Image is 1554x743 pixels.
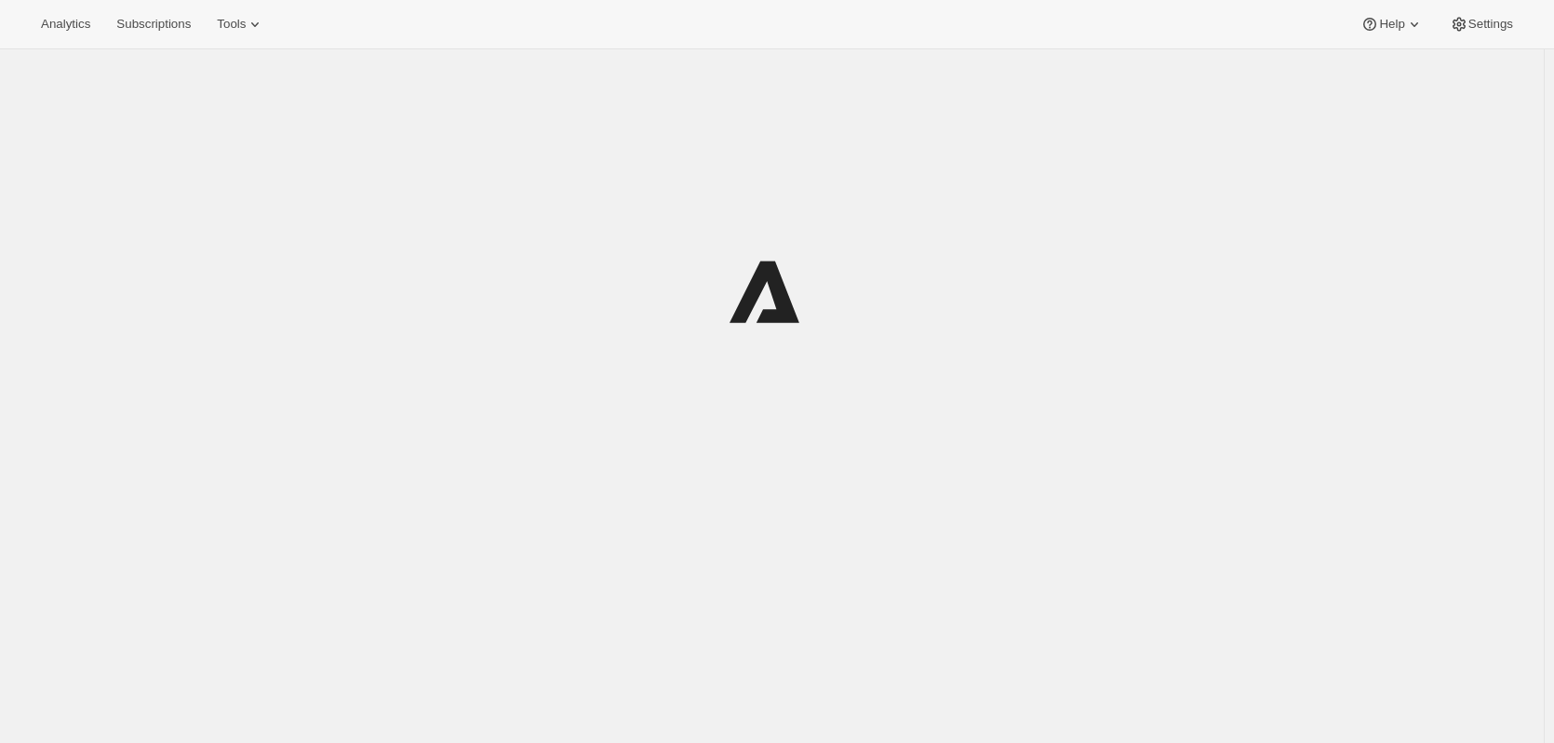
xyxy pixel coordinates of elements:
[1349,11,1434,37] button: Help
[41,17,90,32] span: Analytics
[1468,17,1513,32] span: Settings
[1379,17,1404,32] span: Help
[1439,11,1524,37] button: Settings
[30,11,101,37] button: Analytics
[206,11,275,37] button: Tools
[116,17,191,32] span: Subscriptions
[217,17,246,32] span: Tools
[105,11,202,37] button: Subscriptions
